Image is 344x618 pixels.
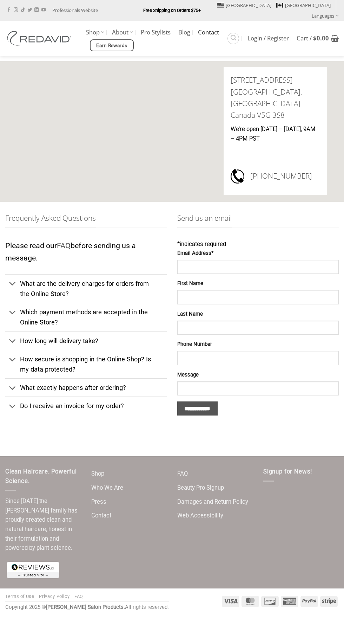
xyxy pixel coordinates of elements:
a: Toggle How long will delivery take? [5,331,167,350]
span: How long will delivery take? [20,337,98,345]
img: reviews-trust-logo-1.png [5,560,61,580]
span: Login / Register [247,36,289,41]
strong: [PERSON_NAME] Salon Products. [46,604,125,610]
a: Press [91,495,106,509]
a: Contact [198,26,219,39]
p: We’re open [DATE] – [DATE], 9AM – 4PM PST [231,125,320,143]
span: Frequently Asked Questions [5,212,96,227]
a: Follow on TikTok [21,8,25,13]
a: Toggle Which payment methods are accepted in the Online Store? [5,303,167,331]
a: Follow on LinkedIn [34,8,39,13]
a: Damages and Return Policy [177,495,248,509]
span: Signup for News! [263,468,312,475]
a: Earn Rewards [90,39,134,51]
a: Search [227,33,239,44]
a: Follow on Twitter [28,8,32,13]
a: FAQ [57,241,71,250]
a: Who We Are [91,481,123,495]
button: Toggle [5,381,20,396]
button: Toggle [5,276,20,292]
label: Last Name [177,310,339,318]
a: Web Accessibility [177,509,223,523]
a: About [112,25,133,39]
div: indicates required [177,240,339,249]
button: Toggle [5,352,20,367]
a: FAQ [177,467,188,481]
button: Toggle [5,399,20,414]
h3: [STREET_ADDRESS] [GEOGRAPHIC_DATA], [GEOGRAPHIC_DATA] Canada V5G 3S8 [231,74,320,121]
a: Toggle What are the delivery charges for orders from the Online Store? [5,274,167,303]
a: Languages [312,11,339,21]
span: How secure is shopping in the Online Shop? Is my data protected? [20,355,151,373]
span: Clean Haircare. Powerful Science. [5,468,77,484]
span: Earn Rewards [96,42,127,50]
div: Payment icons [221,595,339,607]
a: Toggle What exactly happens after ordering? [5,378,167,397]
span: Send us an email [177,212,232,227]
span: $ [313,34,317,42]
button: Toggle [5,305,20,320]
a: FAQ [74,594,83,599]
h3: [PHONE_NUMBER] [250,168,320,184]
a: Terms of Use [5,594,34,599]
button: Toggle [5,334,20,349]
span: Which payment methods are accepted in the Online Store? [20,308,148,326]
a: Beauty Pro Signup [177,481,224,495]
span: What exactly happens after ordering? [20,384,126,391]
a: Shop [86,25,104,39]
span: What are the delivery charges for orders from the Online Store? [20,280,149,297]
a: Follow on Instagram [14,8,18,13]
a: Professionals Website [52,5,98,16]
a: Blog [178,26,190,39]
label: First Name [177,279,339,288]
a: Shop [91,467,104,481]
img: REDAVID Salon Products | United States [5,31,75,46]
a: Follow on YouTube [41,8,46,13]
strong: Free Shipping on Orders $75+ [143,8,201,13]
p: Since [DATE] the [PERSON_NAME] family has proudly created clean and natural haircare, honest in t... [5,497,81,553]
a: Contact [91,509,111,523]
label: Email Address [177,249,339,258]
a: Login / Register [247,32,289,45]
bdi: 0.00 [313,34,329,42]
a: Pro Stylists [141,26,171,39]
label: Message [177,371,339,379]
span: Cart / [297,36,329,41]
span: Do I receive an invoice for my order? [20,402,124,410]
a: Toggle Do I receive an invoice for my order? [5,397,167,415]
a: Toggle How secure is shopping in the Online Shop? Is my data protected? [5,350,167,378]
div: Copyright 2025 © All rights reserved. [5,603,169,612]
a: Follow on Facebook [7,8,11,13]
label: Phone Number [177,340,339,349]
a: View cart [297,31,339,46]
p: Please read our before sending us a message. [5,240,167,264]
a: Privacy Policy [39,594,70,599]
